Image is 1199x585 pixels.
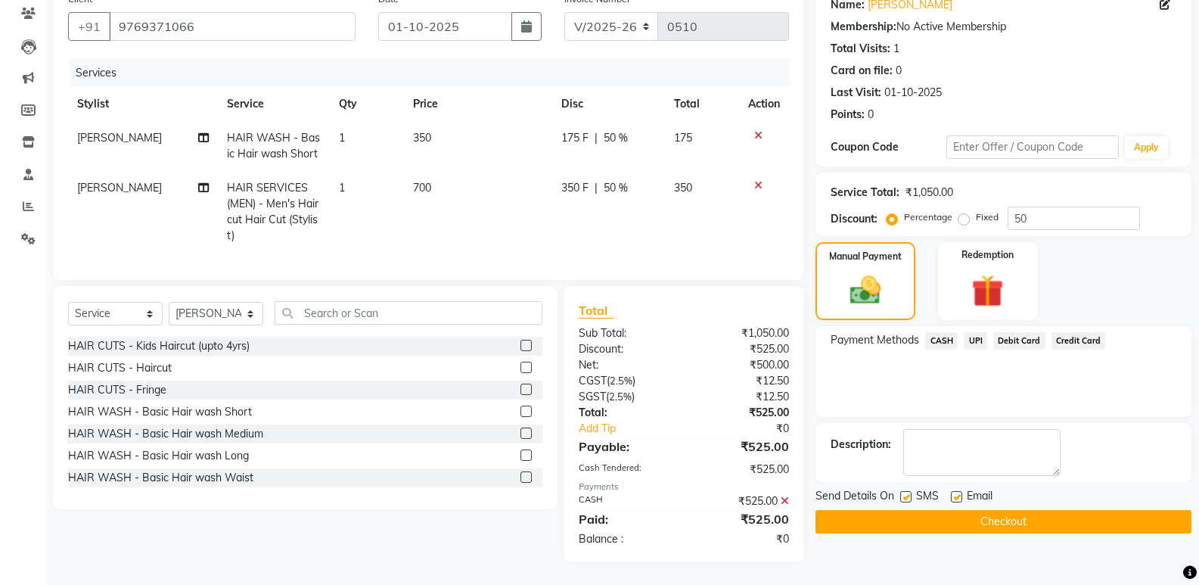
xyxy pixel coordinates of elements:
div: Net: [567,357,684,373]
div: Total Visits: [831,41,890,57]
div: 0 [868,107,874,123]
label: Percentage [904,210,952,224]
div: ₹525.00 [684,462,800,478]
div: ( ) [567,389,684,405]
div: HAIR CUTS - Kids Haircut (upto 4yrs) [68,338,250,354]
div: HAIR WASH - Basic Hair wash Long [68,448,249,464]
span: UPI [964,332,987,350]
button: Checkout [815,510,1191,534]
div: ₹525.00 [684,341,800,357]
div: Total: [567,405,684,421]
span: | [595,130,598,146]
th: Price [404,87,552,121]
span: 700 [413,181,431,194]
div: ( ) [567,373,684,389]
div: Last Visit: [831,85,881,101]
span: Email [967,488,992,507]
span: HAIR WASH - Basic Hair wash Short [227,131,320,160]
span: CGST [579,374,607,387]
th: Service [218,87,330,121]
div: ₹525.00 [684,493,800,509]
button: +91 [68,12,110,41]
div: ₹1,050.00 [905,185,953,201]
input: Search by Name/Mobile/Email/Code [109,12,356,41]
span: [PERSON_NAME] [77,181,162,194]
div: HAIR CUTS - Fringe [68,382,166,398]
span: | [595,180,598,196]
span: [PERSON_NAME] [77,131,162,145]
span: SGST [579,390,606,403]
img: _gift.svg [961,271,1014,311]
div: ₹525.00 [684,437,800,456]
div: Card on file: [831,63,893,79]
span: Debit Card [993,332,1045,350]
label: Manual Payment [829,250,902,263]
div: Sub Total: [567,325,684,341]
div: ₹12.50 [684,389,800,405]
div: Discount: [567,341,684,357]
a: Add Tip [567,421,704,437]
div: Points: [831,107,865,123]
th: Action [739,87,789,121]
div: ₹1,050.00 [684,325,800,341]
label: Fixed [976,210,999,224]
th: Qty [330,87,405,121]
div: Discount: [831,211,878,227]
span: 175 [674,131,692,145]
span: 175 F [561,130,589,146]
div: HAIR CUTS - Haircut [68,360,172,376]
span: Send Details On [815,488,894,507]
img: _cash.svg [840,272,890,308]
th: Disc [552,87,664,121]
div: No Active Membership [831,19,1176,35]
span: 50 % [604,180,628,196]
div: Balance : [567,531,684,547]
div: ₹525.00 [684,405,800,421]
div: Membership: [831,19,896,35]
div: ₹525.00 [684,510,800,528]
span: 50 % [604,130,628,146]
div: Payments [579,481,789,493]
span: 2.5% [609,391,632,403]
div: Cash Tendered: [567,462,684,478]
div: Services [70,59,800,87]
label: Redemption [961,248,1014,262]
div: ₹0 [684,531,800,547]
span: 350 [674,181,692,194]
span: 2.5% [610,375,632,387]
span: Payment Methods [831,332,919,348]
div: ₹0 [704,421,800,437]
div: HAIR WASH - Basic Hair wash Medium [68,426,263,442]
div: 01-10-2025 [884,85,942,101]
span: 1 [339,181,345,194]
div: 0 [896,63,902,79]
span: Credit Card [1051,332,1106,350]
button: Apply [1125,136,1168,159]
div: 1 [893,41,899,57]
span: Total [579,303,613,319]
th: Stylist [68,87,218,121]
span: CASH [925,332,958,350]
div: Coupon Code [831,139,946,155]
div: ₹12.50 [684,373,800,389]
div: Description: [831,437,891,453]
span: 350 F [561,180,589,196]
input: Search or Scan [275,301,542,325]
div: Service Total: [831,185,899,201]
div: HAIR WASH - Basic Hair wash Waist [68,470,253,486]
div: Paid: [567,510,684,528]
div: ₹500.00 [684,357,800,373]
span: SMS [916,488,939,507]
div: CASH [567,493,684,509]
span: HAIR SERVICES (MEN) - Men's Haircut Hair Cut (Stylist) [227,181,318,242]
div: HAIR WASH - Basic Hair wash Short [68,404,252,420]
input: Enter Offer / Coupon Code [946,135,1119,159]
span: 350 [413,131,431,145]
div: Payable: [567,437,684,456]
th: Total [665,87,740,121]
span: 1 [339,131,345,145]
